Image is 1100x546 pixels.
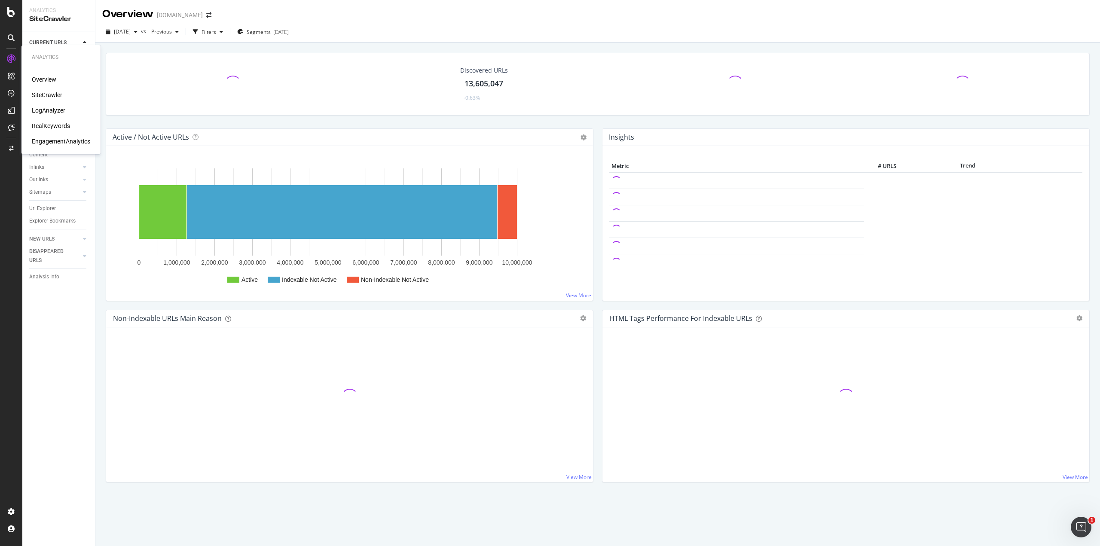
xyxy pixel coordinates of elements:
[1076,315,1082,321] div: gear
[113,131,189,143] h4: Active / Not Active URLs
[277,259,303,266] text: 4,000,000
[502,259,532,266] text: 10,000,000
[609,314,752,323] div: HTML Tags Performance for Indexable URLs
[29,235,55,244] div: NEW URLS
[189,25,226,39] button: Filters
[29,175,80,184] a: Outlinks
[390,259,417,266] text: 7,000,000
[29,217,89,226] a: Explorer Bookmarks
[282,276,337,283] text: Indexable Not Active
[163,259,190,266] text: 1,000,000
[29,217,76,226] div: Explorer Bookmarks
[102,7,153,21] div: Overview
[581,134,587,140] i: Options
[241,276,258,283] text: Active
[580,315,586,321] div: gear
[29,272,89,281] a: Analysis Info
[206,12,211,18] div: arrow-right-arrow-left
[1071,517,1091,537] iframe: Intercom live chat
[32,54,90,61] div: Analytics
[29,175,48,184] div: Outlinks
[29,14,88,24] div: SiteCrawler
[29,163,44,172] div: Inlinks
[102,25,141,39] button: [DATE]
[113,160,586,294] svg: A chart.
[898,160,1037,173] th: Trend
[466,259,492,266] text: 9,000,000
[464,94,480,101] div: -0.63%
[32,91,62,99] a: SiteCrawler
[32,106,65,115] a: LogAnalyzer
[464,78,503,89] div: 13,605,047
[273,28,289,36] div: [DATE]
[609,131,634,143] h4: Insights
[247,28,271,36] span: Segments
[29,38,67,47] div: CURRENT URLS
[29,272,59,281] div: Analysis Info
[29,188,51,197] div: Sitemaps
[566,473,592,481] a: View More
[148,25,182,39] button: Previous
[113,314,222,323] div: Non-Indexable URLs Main Reason
[239,259,266,266] text: 3,000,000
[29,235,80,244] a: NEW URLS
[234,25,292,39] button: Segments[DATE]
[566,292,591,299] a: View More
[29,247,80,265] a: DISAPPEARED URLS
[29,38,80,47] a: CURRENT URLS
[32,122,70,130] a: RealKeywords
[29,188,80,197] a: Sitemaps
[29,204,56,213] div: Url Explorer
[1063,473,1088,481] a: View More
[29,204,89,213] a: Url Explorer
[29,163,80,172] a: Inlinks
[32,75,56,84] a: Overview
[29,247,73,265] div: DISAPPEARED URLS
[114,28,131,35] span: 2025 Sep. 14th
[460,66,508,75] div: Discovered URLs
[864,160,898,173] th: # URLS
[201,259,228,266] text: 2,000,000
[29,7,88,14] div: Analytics
[137,259,141,266] text: 0
[315,259,341,266] text: 5,000,000
[29,150,89,159] a: Content
[148,28,172,35] span: Previous
[428,259,455,266] text: 8,000,000
[361,276,429,283] text: Non-Indexable Not Active
[157,11,203,19] div: [DOMAIN_NAME]
[29,150,48,159] div: Content
[352,259,379,266] text: 6,000,000
[141,27,148,35] span: vs
[609,160,864,173] th: Metric
[1088,517,1095,524] span: 1
[202,28,216,36] div: Filters
[32,137,90,146] a: EngagementAnalytics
